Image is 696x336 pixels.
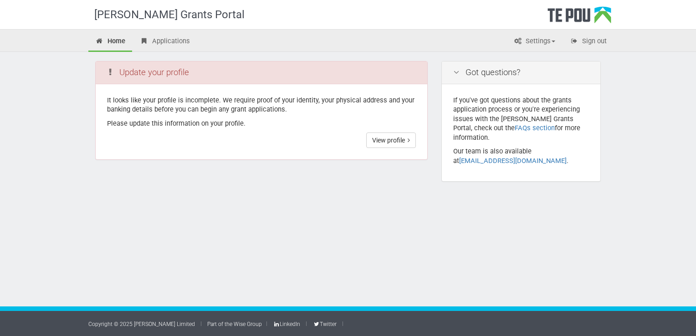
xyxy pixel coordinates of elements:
a: FAQs section [515,124,555,132]
p: Our team is also available at . [453,147,589,165]
a: Part of the Wise Group [207,321,262,327]
p: It looks like your profile is incomplete. We require proof of your identity, your physical addres... [107,96,416,114]
a: Copyright © 2025 [PERSON_NAME] Limited [88,321,195,327]
p: Please update this information on your profile. [107,119,416,128]
div: Te Pou Logo [548,6,611,29]
a: Home [88,32,132,52]
div: Update your profile [96,61,427,84]
a: Twitter [312,321,336,327]
p: If you've got questions about the grants application process or you're experiencing issues with t... [453,96,589,143]
a: Sign out [563,32,614,52]
a: Settings [507,32,562,52]
a: [EMAIL_ADDRESS][DOMAIN_NAME] [459,157,567,165]
a: Applications [133,32,197,52]
div: Got questions? [442,61,600,84]
a: View profile [366,132,416,148]
a: LinkedIn [273,321,300,327]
